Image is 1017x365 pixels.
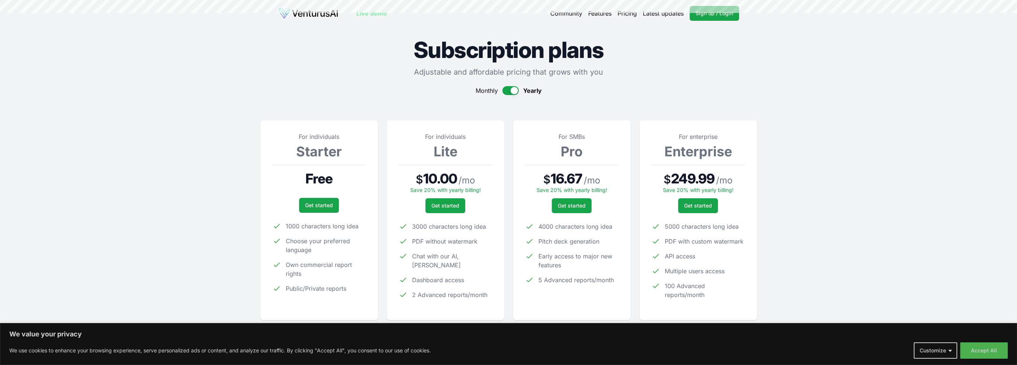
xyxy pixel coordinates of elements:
[665,281,745,299] span: 100 Advanced reports/month
[716,175,732,186] span: / mo
[356,9,387,18] a: Live demo
[525,132,619,141] p: For SMBs
[12,19,18,25] img: website_grey.svg
[9,346,431,355] p: We use cookies to enhance your browsing experience, serve personalized ads or content, and analyz...
[78,43,84,49] img: tab_keywords_by_traffic_grey.svg
[663,187,733,193] span: Save 20% with yearly billing!
[538,222,612,231] span: 4000 characters long idea
[286,222,359,231] span: 1000 characters long idea
[538,276,614,284] span: 5 Advanced reports/month
[412,276,464,284] span: Dashboard access
[476,86,498,95] span: Monthly
[19,19,83,25] div: Domínio: [DOMAIN_NAME]
[412,237,477,246] span: PDF without watermark
[272,144,366,159] h3: Starter
[651,144,745,159] h3: Enterprise
[671,171,715,186] span: 249.99
[399,144,492,159] h3: Lite
[410,187,481,193] span: Save 20% with yearly billing!
[543,173,551,186] span: $
[678,198,718,213] a: Get started
[550,9,582,18] a: Community
[286,284,346,293] span: Public/Private reports
[9,330,1008,339] p: We value your privacy
[278,7,339,19] img: logo
[538,252,619,270] span: Early access to major new features
[552,198,592,213] a: Get started
[665,222,739,231] span: 5000 characters long idea
[423,171,457,186] span: 10.00
[584,175,600,186] span: / mo
[87,44,119,49] div: Palavras-chave
[260,67,757,77] p: Adjustable and affordable pricing that grows with you
[551,171,583,186] span: 16.67
[525,144,619,159] h3: Pro
[651,132,745,141] p: For enterprise
[588,9,612,18] a: Features
[665,237,744,246] span: PDF with custom watermark
[665,252,695,261] span: API access
[412,252,492,270] span: Chat with our AI, [PERSON_NAME]
[412,290,488,299] span: 2 Advanced reports/month
[960,342,1008,359] button: Accept All
[618,9,637,18] a: Pricing
[416,173,423,186] span: $
[286,237,366,254] span: Choose your preferred language
[538,237,599,246] span: Pitch deck generation
[31,43,37,49] img: tab_domain_overview_orange.svg
[399,132,492,141] p: For individuals
[690,6,739,21] a: Sign up / Login
[537,187,607,193] span: Save 20% with yearly billing!
[523,86,542,95] span: Yearly
[299,198,339,213] a: Get started
[412,222,486,231] span: 3000 characters long idea
[39,44,57,49] div: Domínio
[272,132,366,141] p: For individuals
[643,9,684,18] a: Latest updates
[664,173,671,186] span: $
[459,175,475,186] span: / mo
[696,10,733,17] span: Sign up / Login
[260,39,757,61] h1: Subscription plans
[21,12,36,18] div: v 4.0.25
[425,198,465,213] a: Get started
[665,267,725,276] span: Multiple users access
[12,12,18,18] img: logo_orange.svg
[286,260,366,278] span: Own commercial report rights
[914,342,957,359] button: Customize
[305,171,333,186] span: Free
